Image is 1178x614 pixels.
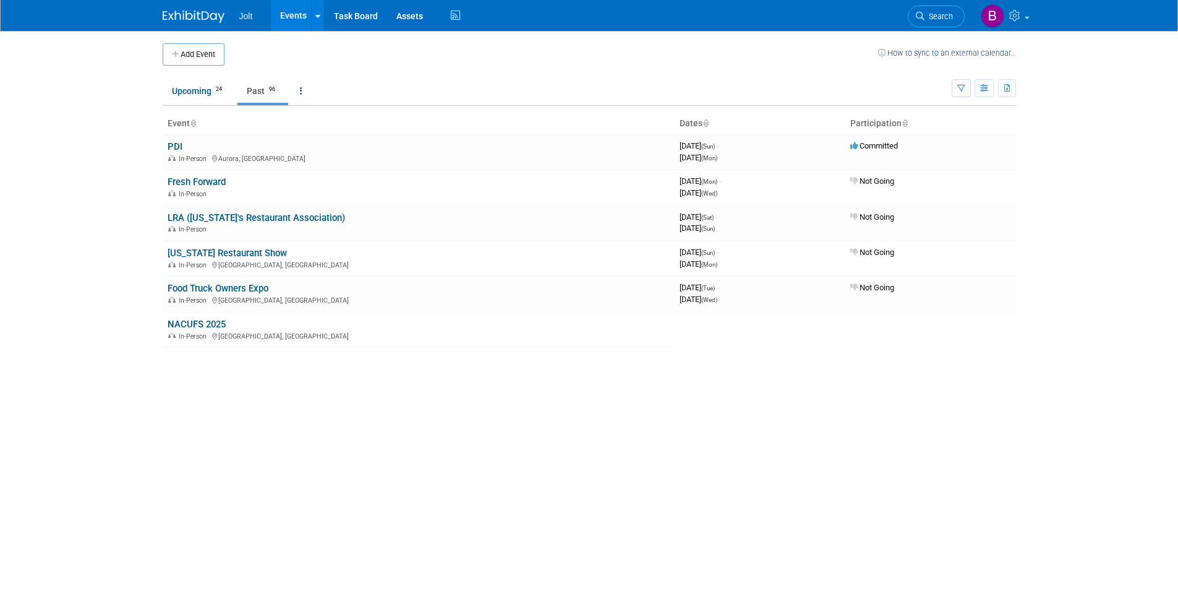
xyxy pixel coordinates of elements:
a: NACUFS 2025 [168,319,226,330]
a: Fresh Forward [168,176,226,188]
img: In-Person Event [168,296,176,303]
a: Sort by Start Date [702,118,709,128]
a: Past96 [237,79,288,103]
th: Participation [845,113,1016,134]
span: (Mon) [701,261,717,268]
div: [GEOGRAPHIC_DATA], [GEOGRAPHIC_DATA] [168,331,670,340]
span: (Sat) [701,214,714,221]
span: Not Going [850,283,894,292]
span: (Sun) [701,143,715,150]
span: Jolt [239,11,253,21]
span: In-Person [179,332,210,340]
span: In-Person [179,225,210,233]
span: [DATE] [680,223,715,233]
span: In-Person [179,261,210,269]
span: [DATE] [680,259,717,269]
img: In-Person Event [168,155,176,161]
a: [US_STATE] Restaurant Show [168,248,287,259]
span: (Mon) [701,178,717,185]
img: In-Person Event [168,190,176,196]
a: Sort by Event Name [190,118,196,128]
span: (Sun) [701,225,715,232]
a: Upcoming24 [163,79,235,103]
div: [GEOGRAPHIC_DATA], [GEOGRAPHIC_DATA] [168,259,670,269]
span: - [717,248,719,257]
span: In-Person [179,296,210,305]
span: - [717,283,719,292]
span: [DATE] [680,212,717,222]
span: Not Going [850,176,894,186]
span: Search [924,12,953,21]
span: 96 [265,85,279,94]
span: (Mon) [701,155,717,162]
span: [DATE] [680,153,717,162]
span: [DATE] [680,248,719,257]
th: Dates [675,113,845,134]
span: (Wed) [701,296,717,303]
span: [DATE] [680,141,719,150]
span: - [719,176,721,186]
span: In-Person [179,155,210,163]
span: [DATE] [680,295,717,304]
span: 24 [212,85,226,94]
span: - [715,212,717,222]
span: (Tue) [701,285,715,292]
img: In-Person Event [168,261,176,267]
span: (Sun) [701,249,715,256]
a: PDI [168,141,182,152]
button: Add Event [163,43,224,66]
span: [DATE] [680,176,721,186]
a: Food Truck Owners Expo [168,283,268,294]
a: LRA ([US_STATE]'s Restaurant Association) [168,212,345,223]
div: [GEOGRAPHIC_DATA], [GEOGRAPHIC_DATA] [168,295,670,305]
span: [DATE] [680,188,717,197]
span: [DATE] [680,283,719,292]
img: ExhibitDay [163,11,224,23]
span: Not Going [850,248,894,257]
a: Sort by Participation Type [902,118,908,128]
span: Committed [850,141,898,150]
a: Search [908,6,965,27]
span: - [717,141,719,150]
img: In-Person Event [168,225,176,231]
span: In-Person [179,190,210,198]
span: Not Going [850,212,894,222]
span: (Wed) [701,190,717,197]
img: Brooke Valderrama [981,4,1004,28]
div: Aurora, [GEOGRAPHIC_DATA] [168,153,670,163]
th: Event [163,113,675,134]
a: How to sync to an external calendar... [878,48,1016,58]
img: In-Person Event [168,332,176,339]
